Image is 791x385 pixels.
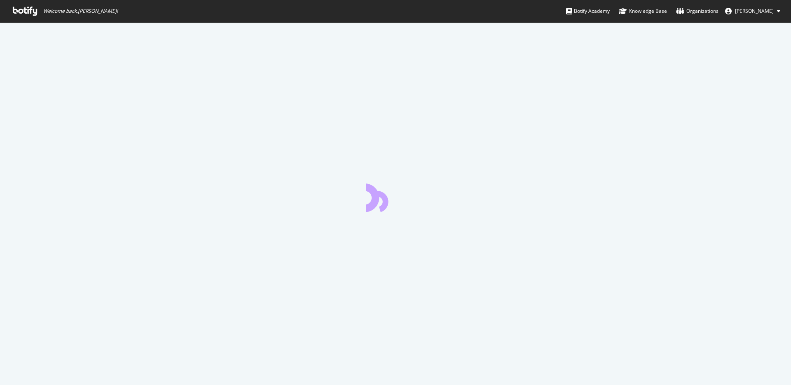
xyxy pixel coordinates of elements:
[676,7,718,15] div: Organizations
[718,5,787,18] button: [PERSON_NAME]
[43,8,118,14] span: Welcome back, [PERSON_NAME] !
[566,7,610,15] div: Botify Academy
[619,7,667,15] div: Knowledge Base
[735,7,774,14] span: Chris Pitcher
[366,182,425,212] div: animation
